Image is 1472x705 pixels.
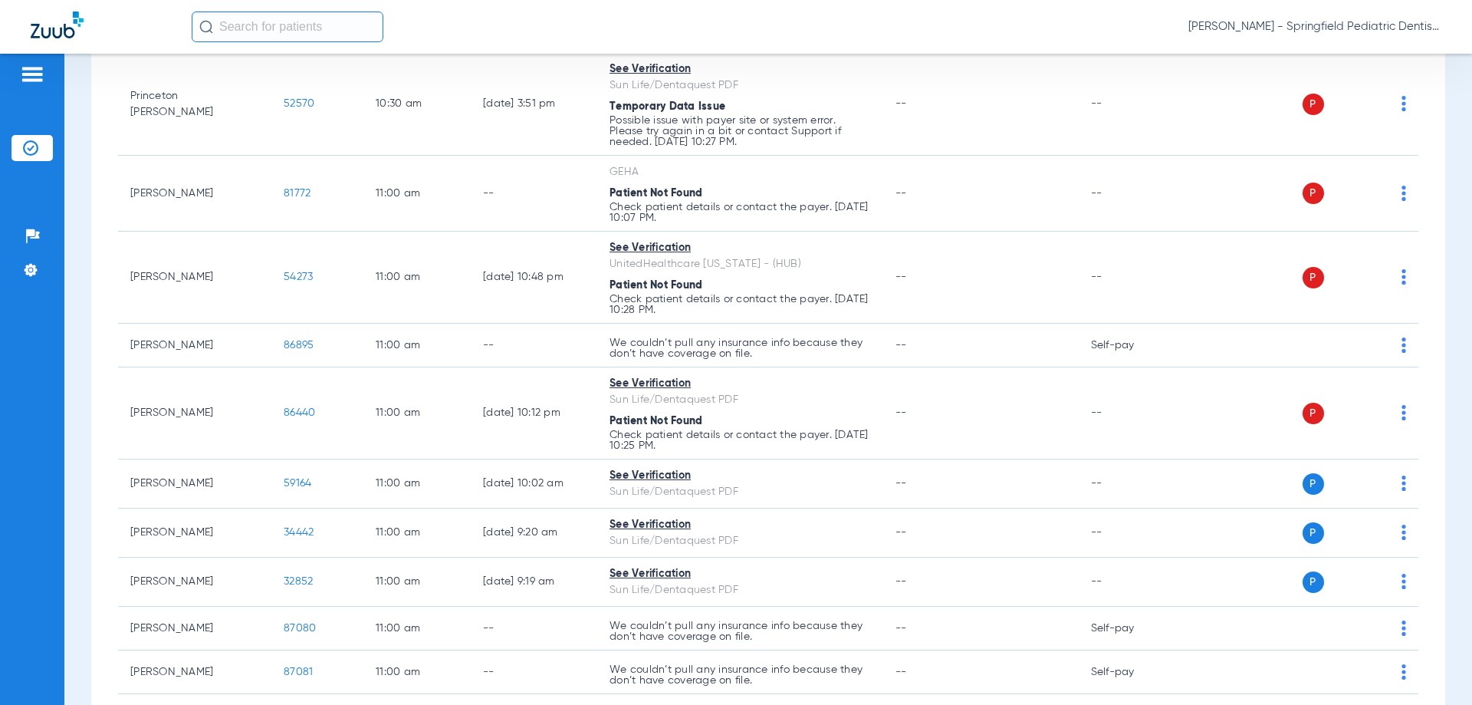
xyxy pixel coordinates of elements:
img: Zuub Logo [31,12,84,38]
td: [DATE] 9:19 AM [471,558,597,607]
span: 59164 [284,478,311,489]
td: [DATE] 10:02 AM [471,460,597,509]
span: -- [895,98,907,109]
span: P [1303,522,1324,544]
div: UnitedHealthcare [US_STATE] - (HUB) [609,256,871,272]
span: -- [895,272,907,282]
img: group-dot-blue.svg [1401,476,1406,491]
td: 10:30 AM [363,53,471,156]
td: [PERSON_NAME] [118,156,271,232]
td: [PERSON_NAME] [118,558,271,607]
p: Check patient details or contact the payer. [DATE] 10:25 PM. [609,430,871,451]
td: [PERSON_NAME] [118,651,271,694]
div: See Verification [609,517,871,533]
td: -- [471,651,597,694]
div: Sun Life/Dentaquest PDF [609,392,871,408]
span: 54273 [284,272,313,282]
td: [PERSON_NAME] [118,232,271,324]
img: group-dot-blue.svg [1401,574,1406,589]
td: -- [1079,367,1182,460]
span: -- [895,407,907,418]
td: [PERSON_NAME] [118,607,271,651]
span: Patient Not Found [609,416,702,427]
p: We couldn’t pull any insurance info because they don’t have coverage on file. [609,621,871,642]
p: Check patient details or contact the payer. [DATE] 10:28 PM. [609,294,871,315]
td: Princeton [PERSON_NAME] [118,53,271,156]
td: [PERSON_NAME] [118,509,271,558]
div: GEHA [609,164,871,180]
img: Search Icon [199,20,213,34]
td: -- [1079,156,1182,232]
span: P [1303,267,1324,288]
td: -- [1079,53,1182,156]
td: 11:00 AM [363,156,471,232]
span: -- [895,667,907,677]
img: group-dot-blue.svg [1401,405,1406,420]
span: Patient Not Found [609,188,702,199]
span: 87080 [284,623,316,634]
div: Sun Life/Dentaquest PDF [609,77,871,94]
img: group-dot-blue.svg [1401,96,1406,111]
span: P [1303,572,1324,593]
td: [DATE] 10:12 PM [471,367,597,460]
td: [PERSON_NAME] [118,460,271,509]
span: P [1303,473,1324,495]
td: Self-pay [1079,324,1182,367]
img: group-dot-blue.svg [1401,621,1406,636]
div: Sun Life/Dentaquest PDF [609,533,871,549]
div: See Verification [609,468,871,484]
img: group-dot-blue.svg [1401,269,1406,285]
td: 11:00 AM [363,607,471,651]
span: [PERSON_NAME] - Springfield Pediatric Dentistry [1188,19,1441,35]
div: See Verification [609,566,871,582]
img: hamburger-icon [20,65,44,84]
span: -- [895,527,907,538]
td: -- [471,324,597,367]
span: P [1303,403,1324,424]
span: 81772 [284,188,310,199]
span: P [1303,94,1324,115]
div: Sun Life/Dentaquest PDF [609,484,871,500]
td: Self-pay [1079,651,1182,694]
td: -- [1079,232,1182,324]
div: See Verification [609,376,871,392]
div: See Verification [609,61,871,77]
td: -- [471,607,597,651]
p: Check patient details or contact the payer. [DATE] 10:07 PM. [609,202,871,223]
input: Search for patients [192,12,383,42]
p: Possible issue with payer site or system error. Please try again in a bit or contact Support if n... [609,115,871,147]
td: [DATE] 10:48 PM [471,232,597,324]
td: 11:00 AM [363,367,471,460]
span: 52570 [284,98,314,109]
td: [DATE] 9:20 AM [471,509,597,558]
span: -- [895,340,907,351]
td: 11:00 AM [363,651,471,694]
p: We couldn’t pull any insurance info because they don’t have coverage on file. [609,338,871,359]
td: -- [1079,509,1182,558]
td: 11:00 AM [363,232,471,324]
td: 11:00 AM [363,324,471,367]
td: 11:00 AM [363,509,471,558]
span: Temporary Data Issue [609,101,725,112]
img: group-dot-blue.svg [1401,338,1406,353]
td: 11:00 AM [363,460,471,509]
p: We couldn’t pull any insurance info because they don’t have coverage on file. [609,664,871,686]
img: group-dot-blue.svg [1401,525,1406,540]
div: Sun Life/Dentaquest PDF [609,582,871,598]
span: Patient Not Found [609,280,702,291]
span: 86895 [284,340,314,351]
iframe: Chat Widget [1395,631,1472,705]
span: -- [895,623,907,634]
span: -- [895,188,907,199]
span: 32852 [284,576,313,587]
td: -- [1079,558,1182,607]
span: -- [895,576,907,587]
span: 86440 [284,407,315,418]
span: 87081 [284,667,313,677]
td: [DATE] 3:51 PM [471,53,597,156]
div: See Verification [609,240,871,256]
td: 11:00 AM [363,558,471,607]
img: group-dot-blue.svg [1401,186,1406,201]
td: -- [1079,460,1182,509]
